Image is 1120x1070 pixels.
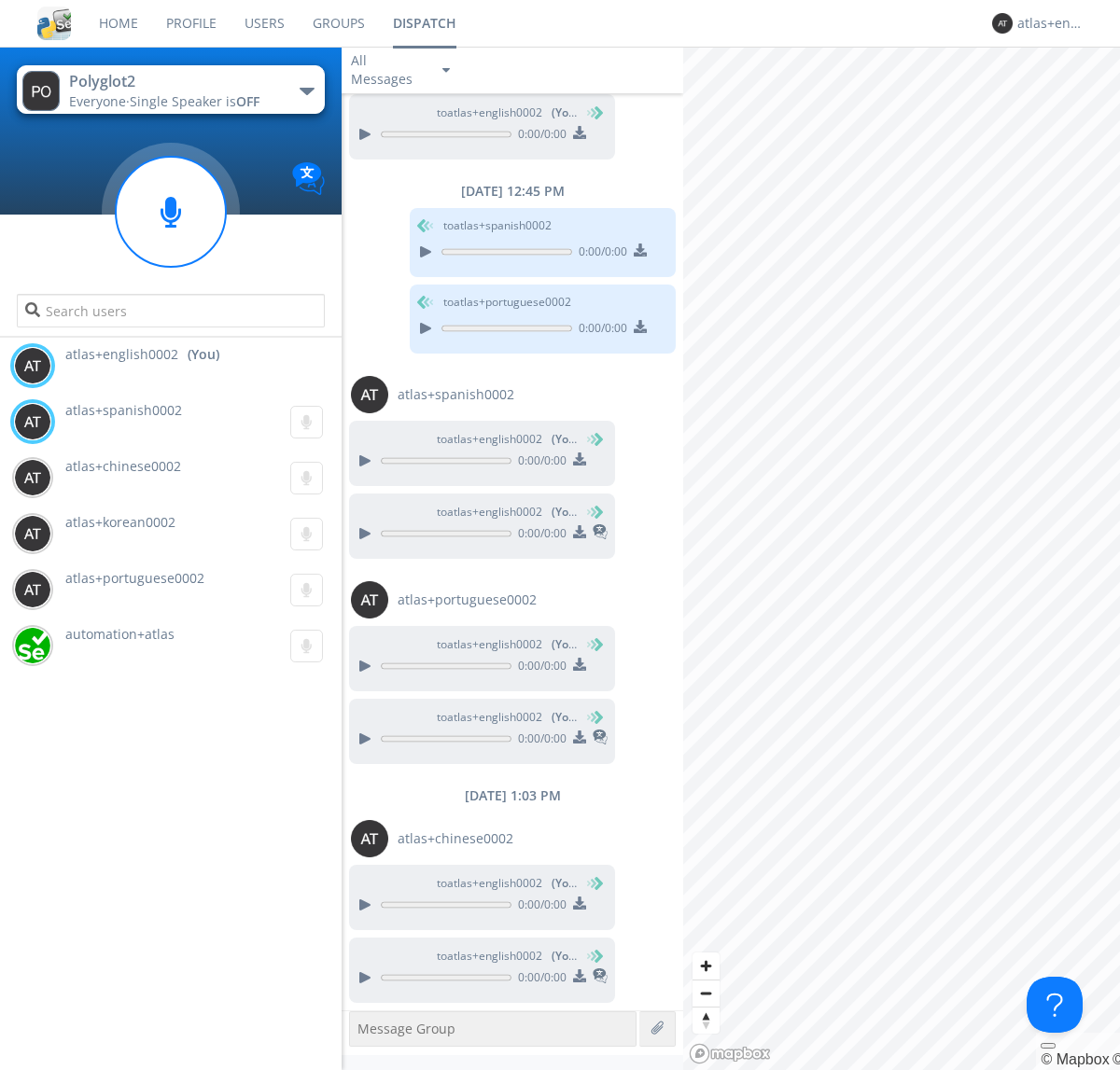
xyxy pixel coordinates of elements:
[992,13,1013,34] img: 373638.png
[693,952,720,980] button: Zoom in
[552,875,580,891] span: (You)
[65,569,204,587] span: atlas+portuguese0002
[351,51,426,89] div: All Messages
[443,217,552,234] span: to atlas+spanish0002
[593,524,608,539] img: translated-message
[689,1043,771,1064] a: Mapbox logo
[188,345,219,364] div: (You)
[573,969,586,982] img: download media button
[14,403,51,440] img: 373638.png
[437,636,577,653] span: to atlas+english0002
[292,162,325,195] img: Translation enabled
[437,431,577,448] span: to atlas+english0002
[552,636,580,652] span: (You)
[511,525,567,546] span: 0:00 / 0:00
[573,896,586,910] img: download media button
[572,243,627,264] span: 0:00 / 0:00
[437,104,577,121] span: to atlas+english0002
[552,948,580,964] span: (You)
[593,727,608,751] span: This is a translated message
[443,294,571,311] span: to atlas+portuguese0002
[573,730,586,743] img: download media button
[14,571,51,608] img: 373638.png
[437,948,577,965] span: to atlas+english0002
[573,126,586,139] img: download media button
[14,627,51,664] img: d2d01cd9b4174d08988066c6d424eccd
[1041,1043,1056,1049] button: Toggle attribution
[351,820,388,857] img: 373638.png
[511,969,567,990] span: 0:00 / 0:00
[69,92,279,111] div: Everyone ·
[511,126,567,146] span: 0:00 / 0:00
[398,385,514,404] span: atlas+spanish0002
[634,320,647,333] img: download media button
[572,320,627,340] span: 0:00 / 0:00
[511,896,567,917] span: 0:00 / 0:00
[351,376,388,413] img: 373638.png
[17,294,324,327] input: Search users
[552,709,580,725] span: (You)
[511,452,567,473] span: 0:00 / 0:00
[437,709,577,726] span: to atlas+english0002
[14,347,51,384] img: 373638.png
[130,92,259,110] span: Single Speaker is
[573,525,586,538] img: download media button
[437,875,577,892] span: to atlas+english0002
[634,243,647,257] img: download media button
[65,513,175,531] span: atlas+korean0002
[65,345,178,364] span: atlas+english0002
[693,1007,720,1034] span: Reset bearing to north
[65,457,181,475] span: atlas+chinese0002
[1017,14,1087,33] div: atlas+english0002
[37,7,71,40] img: cddb5a64eb264b2086981ab96f4c1ba7
[342,182,683,201] div: [DATE] 12:45 PM
[573,658,586,671] img: download media button
[22,71,60,111] img: 373638.png
[14,515,51,552] img: 373638.png
[69,71,279,92] div: Polyglot2
[1027,977,1083,1033] iframe: Toggle Customer Support
[14,459,51,496] img: 373638.png
[693,980,720,1007] button: Zoom out
[593,730,608,744] img: translated-message
[442,68,450,73] img: caret-down-sm.svg
[573,452,586,466] img: download media button
[593,966,608,990] span: This is a translated message
[17,65,324,114] button: Polyglot2Everyone·Single Speaker isOFF
[552,431,580,447] span: (You)
[351,581,388,618] img: 373638.png
[398,829,513,848] span: atlas+chinese0002
[65,625,175,643] span: automation+atlas
[593,521,608,546] span: This is a translated message
[511,658,567,678] span: 0:00 / 0:00
[65,401,182,419] span: atlas+spanish0002
[552,104,580,120] span: (You)
[437,504,577,521] span: to atlas+english0002
[552,504,580,520] span: (You)
[1041,1051,1109,1067] a: Mapbox
[236,92,259,110] span: OFF
[511,730,567,751] span: 0:00 / 0:00
[342,786,683,805] div: [DATE] 1:03 PM
[398,591,537,609] span: atlas+portuguese0002
[693,1007,720,1034] button: Reset bearing to north
[693,980,720,1007] span: Zoom out
[593,968,608,983] img: translated-message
